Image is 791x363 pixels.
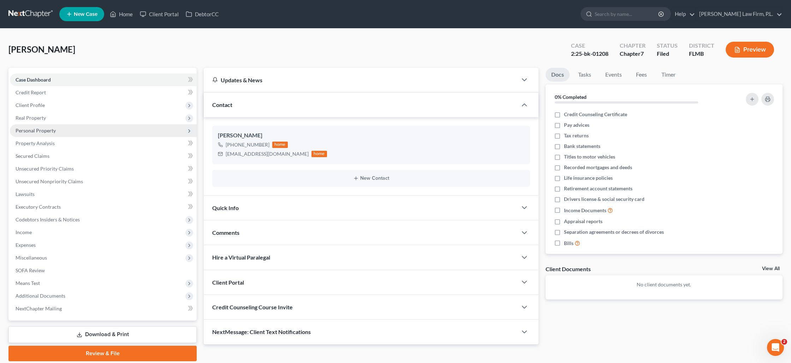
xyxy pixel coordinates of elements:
span: Bills [564,240,573,247]
a: Review & File [8,346,197,361]
span: Income Documents [564,207,606,214]
span: NextChapter Mailing [16,305,62,311]
div: Client Documents [546,265,591,273]
span: Credit Report [16,89,46,95]
span: 2 [781,339,787,345]
div: [EMAIL_ADDRESS][DOMAIN_NAME] [226,150,309,157]
span: Lawsuits [16,191,35,197]
span: Property Analysis [16,140,55,146]
span: Real Property [16,115,46,121]
div: Status [657,42,678,50]
a: Executory Contracts [10,201,197,213]
a: Events [600,68,628,82]
span: Pay advices [564,121,589,129]
span: 7 [641,50,644,57]
span: Client Portal [212,279,244,286]
div: FLMB [689,50,714,58]
span: [PERSON_NAME] [8,44,75,54]
div: Chapter [620,42,646,50]
span: Tax returns [564,132,589,139]
div: Case [571,42,608,50]
span: Life insurance policies [564,174,613,181]
a: [PERSON_NAME] Law Firm, P.L. [696,8,782,20]
div: Filed [657,50,678,58]
span: Bank statements [564,143,600,150]
div: 2:25-bk-01208 [571,50,608,58]
a: Unsecured Nonpriority Claims [10,175,197,188]
a: Secured Claims [10,150,197,162]
a: Timer [656,68,681,82]
span: Recorded mortgages and deeds [564,164,632,171]
span: Separation agreements or decrees of divorces [564,228,664,236]
button: Preview [726,42,774,58]
a: Client Portal [136,8,182,20]
a: Help [671,8,695,20]
span: Executory Contracts [16,204,61,210]
span: New Case [74,12,97,17]
a: Download & Print [8,326,197,343]
a: Lawsuits [10,188,197,201]
span: Expenses [16,242,36,248]
strong: 0% Completed [555,94,587,100]
p: No client documents yet. [551,281,777,288]
a: View All [762,266,780,271]
input: Search by name... [595,7,659,20]
div: Updates & News [212,76,509,84]
span: Secured Claims [16,153,49,159]
span: Means Test [16,280,40,286]
div: District [689,42,714,50]
span: Hire a Virtual Paralegal [212,254,270,261]
a: NextChapter Mailing [10,302,197,315]
iframe: Intercom live chat [767,339,784,356]
span: Drivers license & social security card [564,196,644,203]
span: Unsecured Priority Claims [16,166,74,172]
a: Fees [630,68,653,82]
div: home [272,142,288,148]
a: Tasks [572,68,597,82]
a: SOFA Review [10,264,197,277]
span: Appraisal reports [564,218,602,225]
span: Codebtors Insiders & Notices [16,216,80,222]
span: Retirement account statements [564,185,632,192]
div: [PHONE_NUMBER] [226,141,269,148]
span: Titles to motor vehicles [564,153,615,160]
span: Credit Counseling Certificate [564,111,627,118]
a: Home [106,8,136,20]
a: Unsecured Priority Claims [10,162,197,175]
button: New Contact [218,175,524,181]
span: Personal Property [16,127,56,133]
span: Contact [212,101,232,108]
a: Case Dashboard [10,73,197,86]
div: [PERSON_NAME] [218,131,524,140]
span: Client Profile [16,102,45,108]
span: Additional Documents [16,293,65,299]
span: Case Dashboard [16,77,51,83]
span: SOFA Review [16,267,45,273]
span: Miscellaneous [16,255,47,261]
span: Credit Counseling Course Invite [212,304,293,310]
span: Income [16,229,32,235]
a: Credit Report [10,86,197,99]
div: Chapter [620,50,646,58]
span: NextMessage: Client Text Notifications [212,328,311,335]
div: home [311,151,327,157]
span: Comments [212,229,239,236]
span: Quick Info [212,204,239,211]
span: Unsecured Nonpriority Claims [16,178,83,184]
a: Property Analysis [10,137,197,150]
a: Docs [546,68,570,82]
a: DebtorCC [182,8,222,20]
